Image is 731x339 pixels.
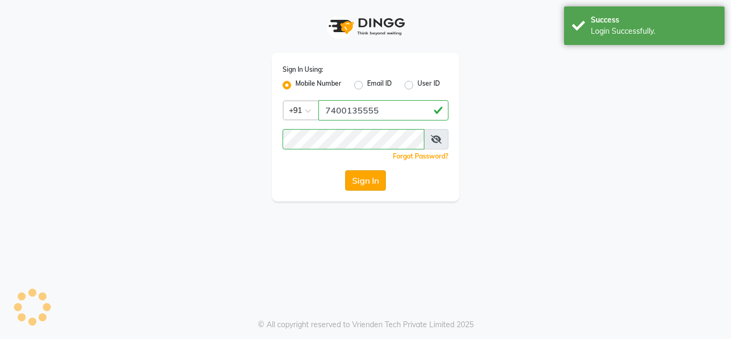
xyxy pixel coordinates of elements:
label: Mobile Number [295,79,341,92]
button: Sign In [345,170,386,191]
label: Sign In Using: [283,65,323,74]
a: Forgot Password? [393,152,448,160]
img: logo1.svg [323,11,408,42]
div: Success [591,14,717,26]
label: Email ID [367,79,392,92]
input: Username [318,100,448,120]
label: User ID [417,79,440,92]
input: Username [283,129,424,149]
div: Login Successfully. [591,26,717,37]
